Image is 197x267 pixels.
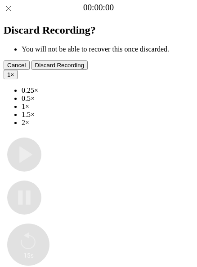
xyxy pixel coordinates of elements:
a: 00:00:00 [83,3,114,13]
button: Discard Recording [31,60,88,70]
li: You will not be able to recover this once discarded. [22,45,193,53]
h2: Discard Recording? [4,24,193,36]
li: 1× [22,103,193,111]
li: 0.5× [22,95,193,103]
button: 1× [4,70,18,79]
li: 0.25× [22,86,193,95]
span: 1 [7,71,10,78]
li: 2× [22,119,193,127]
li: 1.5× [22,111,193,119]
button: Cancel [4,60,30,70]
